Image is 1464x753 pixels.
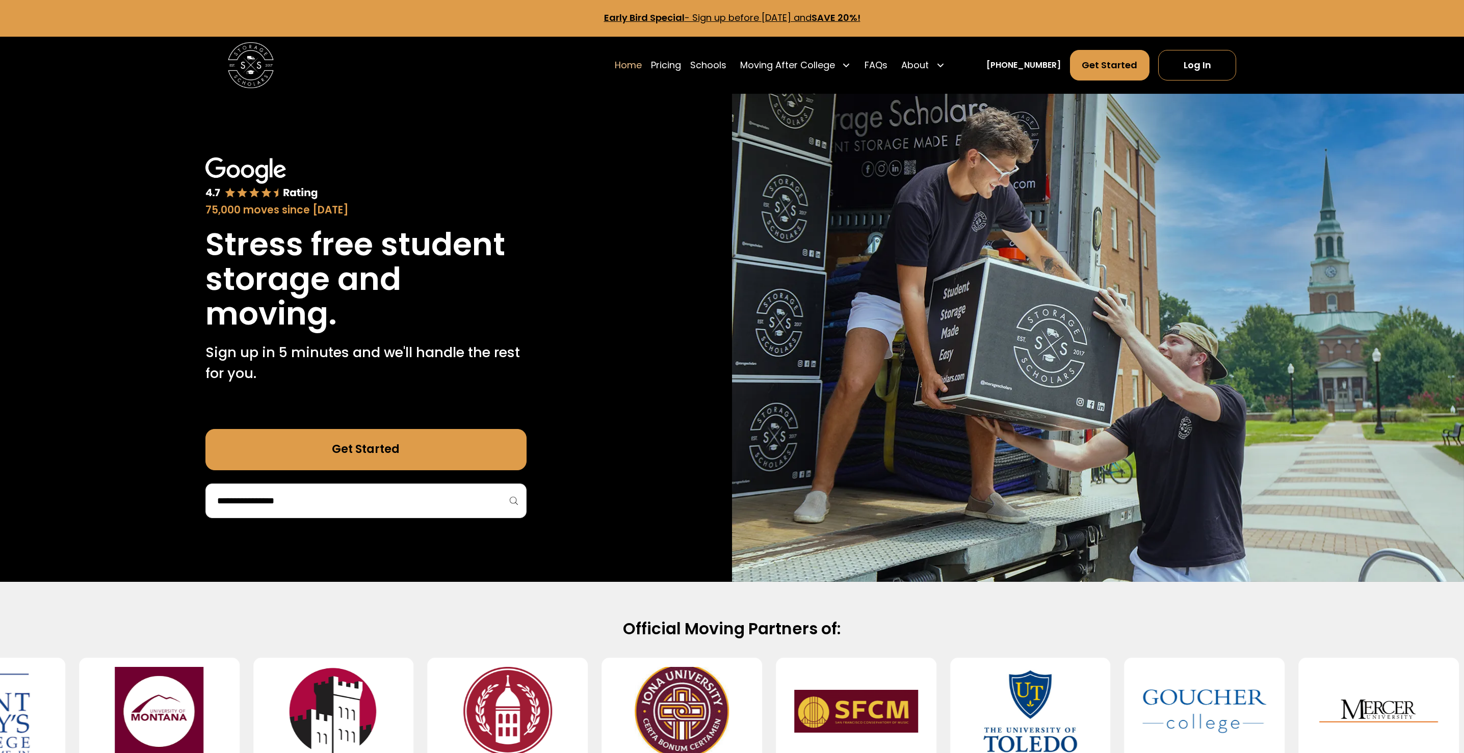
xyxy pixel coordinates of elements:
img: Storage Scholars makes moving and storage easy. [732,94,1464,581]
div: 75,000 moves since [DATE] [205,202,527,218]
strong: Early Bird Special [604,11,685,24]
a: Get Started [1070,50,1149,80]
div: About [897,49,949,82]
a: Get Started [205,429,527,470]
a: FAQs [865,49,887,82]
div: Moving After College [740,59,835,72]
img: Google 4.7 star rating [205,157,318,200]
p: Sign up in 5 minutes and we'll handle the rest for you. [205,342,527,384]
a: Home [615,49,642,82]
a: [PHONE_NUMBER] [986,59,1061,71]
a: Pricing [651,49,681,82]
a: Early Bird Special- Sign up before [DATE] andSAVE 20%! [604,11,860,24]
h1: Stress free student storage and moving. [205,227,527,331]
a: Log In [1158,50,1236,80]
div: About [901,59,929,72]
strong: SAVE 20%! [812,11,860,24]
div: Moving After College [736,49,855,82]
img: Storage Scholars main logo [228,42,274,88]
h2: Official Moving Partners of: [365,618,1099,639]
a: Schools [690,49,726,82]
